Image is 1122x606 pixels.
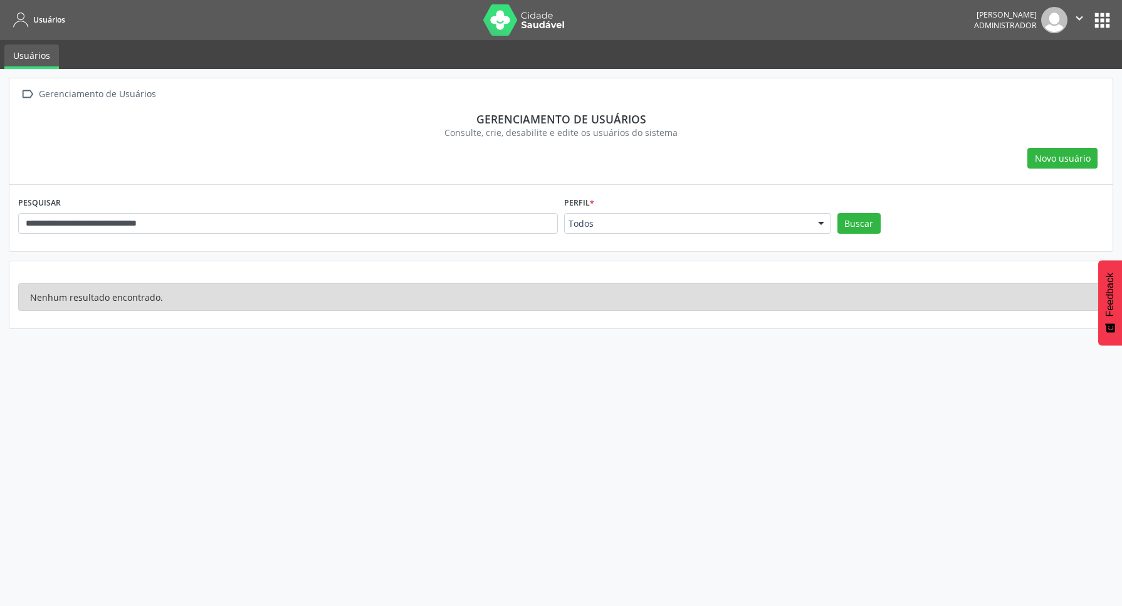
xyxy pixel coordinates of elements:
img: img [1041,7,1067,33]
span: Feedback [1104,273,1116,316]
i:  [18,85,36,103]
a:  Gerenciamento de Usuários [18,85,158,103]
button: Feedback - Mostrar pesquisa [1098,260,1122,345]
button: Novo usuário [1027,148,1098,169]
span: Administrador [974,20,1037,31]
a: Usuários [9,9,65,30]
div: Consulte, crie, desabilite e edite os usuários do sistema [27,126,1095,139]
div: [PERSON_NAME] [974,9,1037,20]
div: Gerenciamento de usuários [27,112,1095,126]
button: apps [1091,9,1113,31]
div: Gerenciamento de Usuários [36,85,158,103]
button:  [1067,7,1091,33]
label: Perfil [564,194,594,213]
span: Usuários [33,14,65,25]
span: Todos [569,217,805,230]
a: Usuários [4,44,59,69]
div: Nenhum resultado encontrado. [18,283,1104,311]
button: Buscar [837,213,881,234]
i:  [1072,11,1086,25]
label: PESQUISAR [18,194,61,213]
span: Novo usuário [1035,152,1091,165]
